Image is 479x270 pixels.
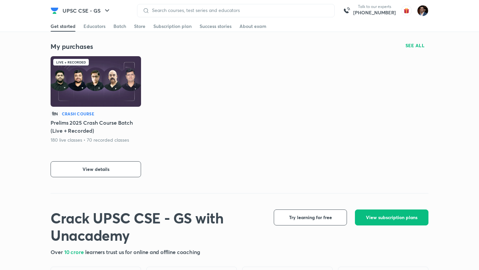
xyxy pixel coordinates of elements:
[64,248,85,255] span: 10 crore
[51,7,59,15] img: Company Logo
[239,21,266,32] a: About exam
[51,21,76,32] a: Get started
[401,5,412,16] img: avatar
[366,214,417,221] span: View subscription plans
[239,23,266,30] div: About exam
[200,21,232,32] a: Success stories
[51,161,141,177] button: View details
[51,111,59,117] p: हिN
[353,9,396,16] a: [PHONE_NUMBER]
[83,21,105,32] a: Educators
[62,111,94,117] h6: Crash course
[82,166,109,173] span: View details
[113,21,126,32] a: Batch
[51,209,263,244] h1: Crack UPSC CSE - GS with Unacademy
[289,214,332,221] span: Try learning for free
[51,23,76,30] div: Get started
[51,137,129,143] p: 180 live classes • 70 recorded classes
[401,40,429,51] button: SEE ALL
[113,23,126,30] div: Batch
[134,21,145,32] a: Store
[85,248,200,255] span: learners trust us for online and offline coaching
[59,4,115,17] button: UPSC CSE - GS
[149,8,329,13] input: Search courses, test series and educators
[153,21,192,32] a: Subscription plan
[134,23,145,30] div: Store
[355,209,428,225] button: View subscription plans
[51,56,141,107] img: Batch Thumbnail
[51,42,239,51] h4: My purchases
[200,23,232,30] div: Success stories
[51,248,64,255] span: Over
[417,5,428,16] img: Amber Nigam
[405,43,425,48] span: SEE ALL
[83,23,105,30] div: Educators
[340,4,353,17] img: call-us
[53,59,89,66] div: Live + Recorded
[51,119,141,135] h5: Prelims 2025 Crash Course Batch (Live + Recorded)
[153,23,192,30] div: Subscription plan
[353,4,396,9] p: Talk to our experts
[274,209,347,225] button: Try learning for free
